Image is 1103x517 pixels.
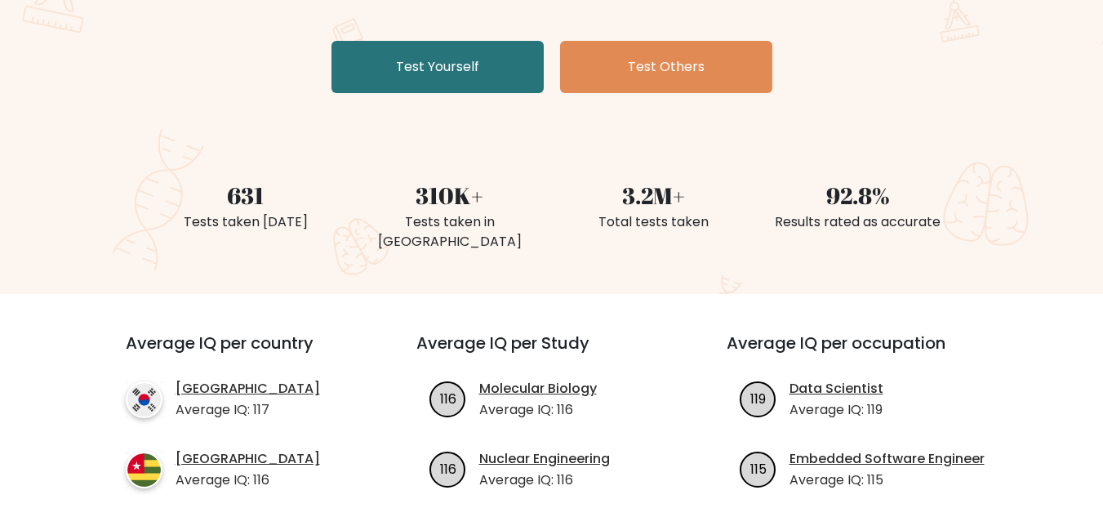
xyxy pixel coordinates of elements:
[358,212,542,252] div: Tests taken in [GEOGRAPHIC_DATA]
[766,178,950,212] div: 92.8%
[560,41,772,93] a: Test Others
[176,400,320,420] p: Average IQ: 117
[439,389,456,408] text: 116
[727,333,998,372] h3: Average IQ per occupation
[562,212,746,232] div: Total tests taken
[750,389,766,408] text: 119
[789,449,985,469] a: Embedded Software Engineer
[562,178,746,212] div: 3.2M+
[479,470,610,490] p: Average IQ: 116
[789,379,883,399] a: Data Scientist
[479,400,597,420] p: Average IQ: 116
[439,459,456,478] text: 116
[176,470,320,490] p: Average IQ: 116
[153,212,338,232] div: Tests taken [DATE]
[479,449,610,469] a: Nuclear Engineering
[789,470,985,490] p: Average IQ: 115
[789,400,883,420] p: Average IQ: 119
[331,41,544,93] a: Test Yourself
[176,379,320,399] a: [GEOGRAPHIC_DATA]
[479,379,597,399] a: Molecular Biology
[358,178,542,212] div: 310K+
[126,452,162,488] img: country
[766,212,950,232] div: Results rated as accurate
[153,178,338,212] div: 631
[126,333,358,372] h3: Average IQ per country
[749,459,766,478] text: 115
[126,381,162,418] img: country
[176,449,320,469] a: [GEOGRAPHIC_DATA]
[416,333,687,372] h3: Average IQ per Study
